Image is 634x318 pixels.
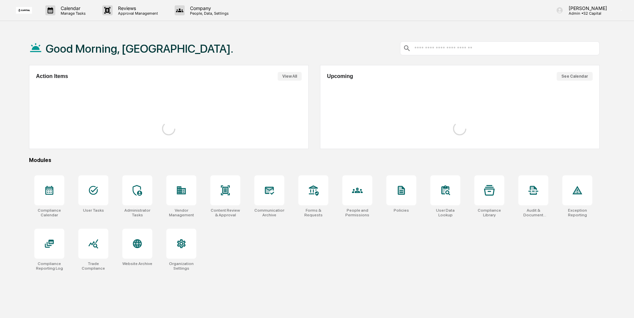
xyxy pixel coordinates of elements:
[474,208,504,217] div: Compliance Library
[78,261,108,271] div: Trade Compliance
[298,208,328,217] div: Forms & Requests
[394,208,409,213] div: Policies
[210,208,240,217] div: Content Review & Approval
[562,208,592,217] div: Exception Reporting
[563,11,610,16] p: Admin • S2 Capital
[46,42,233,55] h1: Good Morning, [GEOGRAPHIC_DATA].
[29,157,600,163] div: Modules
[430,208,460,217] div: User Data Lookup
[518,208,548,217] div: Audit & Document Logs
[34,208,64,217] div: Compliance Calendar
[113,11,161,16] p: Approval Management
[83,208,104,213] div: User Tasks
[55,11,89,16] p: Manage Tasks
[16,7,32,14] img: logo
[122,208,152,217] div: Administrator Tasks
[166,208,196,217] div: Vendor Management
[327,73,353,79] h2: Upcoming
[185,5,232,11] p: Company
[342,208,372,217] div: People and Permissions
[185,11,232,16] p: People, Data, Settings
[113,5,161,11] p: Reviews
[36,73,68,79] h2: Action Items
[278,72,302,81] button: View All
[563,5,610,11] p: [PERSON_NAME]
[34,261,64,271] div: Compliance Reporting Log
[122,261,152,266] div: Website Archive
[55,5,89,11] p: Calendar
[557,72,593,81] button: See Calendar
[254,208,284,217] div: Communications Archive
[166,261,196,271] div: Organization Settings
